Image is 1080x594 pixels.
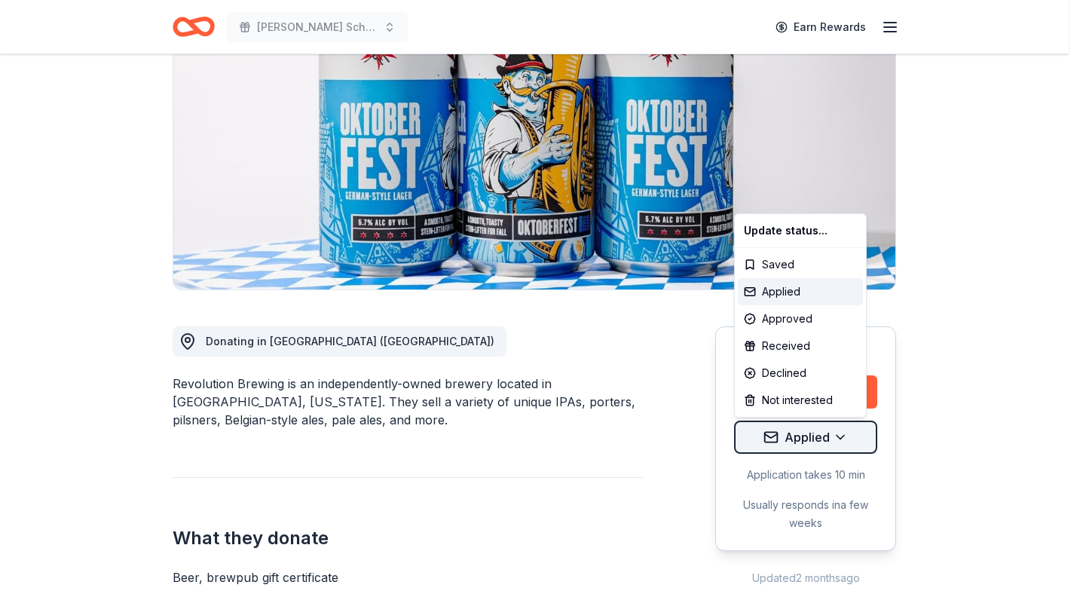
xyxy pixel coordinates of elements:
div: Declined [738,360,863,387]
div: Approved [738,305,863,332]
div: Received [738,332,863,360]
span: [PERSON_NAME] Scholarship Fundraiser [257,18,378,36]
div: Update status... [738,217,863,244]
div: Applied [738,278,863,305]
div: Not interested [738,387,863,414]
div: Saved [738,251,863,278]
